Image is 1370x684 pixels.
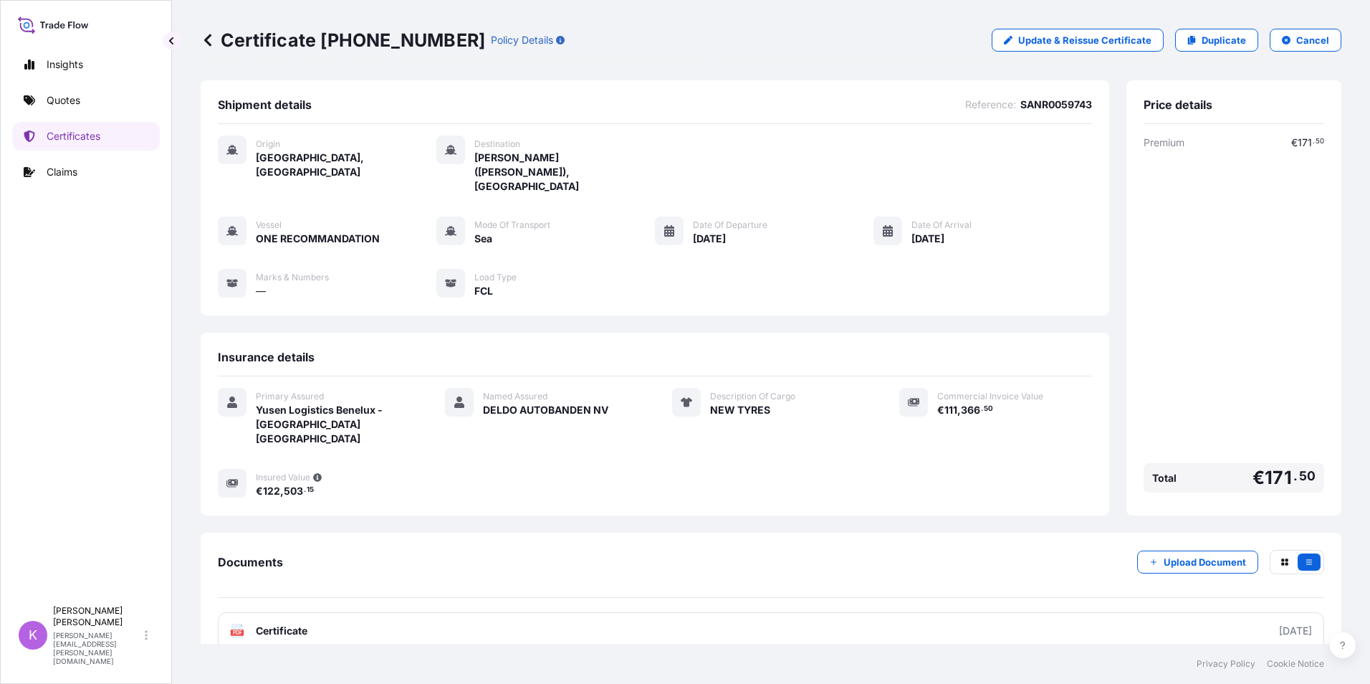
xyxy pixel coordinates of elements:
[1164,555,1246,569] p: Upload Document
[1293,472,1298,480] span: .
[474,138,520,150] span: Destination
[304,488,306,493] span: .
[218,98,312,112] span: Shipment details
[1299,472,1316,480] span: 50
[1137,551,1258,574] button: Upload Document
[911,219,972,231] span: Date of Arrival
[218,350,315,364] span: Insurance details
[233,630,242,635] text: PDF
[491,33,553,47] p: Policy Details
[474,219,550,231] span: Mode of Transport
[1279,624,1312,638] div: [DATE]
[1152,471,1177,485] span: Total
[256,232,380,246] span: ONE RECOMMANDATION
[961,405,980,415] span: 366
[256,284,266,298] span: —
[1265,469,1292,487] span: 171
[981,407,983,412] span: .
[47,165,77,179] p: Claims
[53,605,142,628] p: [PERSON_NAME] [PERSON_NAME]
[1270,29,1341,52] button: Cancel
[1197,658,1255,670] a: Privacy Policy
[483,391,547,402] span: Named Assured
[710,391,795,402] span: Description Of Cargo
[218,612,1324,650] a: PDFCertificate[DATE]
[474,272,517,283] span: Load Type
[1291,138,1298,148] span: €
[483,403,608,417] span: DELDO AUTOBANDEN NV
[474,151,655,194] span: [PERSON_NAME] ([PERSON_NAME]), [GEOGRAPHIC_DATA]
[201,29,485,52] p: Certificate [PHONE_NUMBER]
[12,50,160,79] a: Insights
[256,219,282,231] span: Vessel
[12,158,160,186] a: Claims
[1144,136,1184,150] span: Premium
[474,284,493,298] span: FCL
[1175,29,1258,52] a: Duplicate
[1252,469,1265,487] span: €
[53,631,142,665] p: [PERSON_NAME][EMAIL_ADDRESS][PERSON_NAME][DOMAIN_NAME]
[307,488,314,493] span: 15
[256,138,280,150] span: Origin
[47,93,80,108] p: Quotes
[1020,98,1092,112] span: SANR0059743
[47,57,83,72] p: Insights
[1144,98,1212,112] span: Price details
[984,407,993,412] span: 50
[256,391,324,402] span: Primary Assured
[1267,658,1324,670] a: Cookie Notice
[710,403,770,417] span: NEW TYRES
[256,472,310,483] span: Insured Value
[965,98,1016,112] span: Reference :
[12,86,160,115] a: Quotes
[992,29,1164,52] a: Update & Reissue Certificate
[911,232,944,246] span: [DATE]
[12,122,160,151] a: Certificates
[1296,33,1329,47] p: Cancel
[47,129,100,143] p: Certificates
[937,405,944,415] span: €
[1316,139,1324,144] span: 50
[944,405,957,415] span: 111
[29,628,37,642] span: K
[1018,33,1151,47] p: Update & Reissue Certificate
[218,555,283,569] span: Documents
[256,403,411,446] span: Yusen Logistics Benelux - [GEOGRAPHIC_DATA] [GEOGRAPHIC_DATA]
[1202,33,1246,47] p: Duplicate
[280,486,284,496] span: ,
[957,405,961,415] span: ,
[263,486,280,496] span: 122
[256,151,436,179] span: [GEOGRAPHIC_DATA], [GEOGRAPHIC_DATA]
[256,624,307,638] span: Certificate
[256,272,329,283] span: Marks & Numbers
[1313,139,1315,144] span: .
[937,391,1043,402] span: Commercial Invoice Value
[1298,138,1312,148] span: 171
[284,486,303,496] span: 503
[474,232,492,246] span: Sea
[693,219,767,231] span: Date of Departure
[693,232,726,246] span: [DATE]
[256,486,263,496] span: €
